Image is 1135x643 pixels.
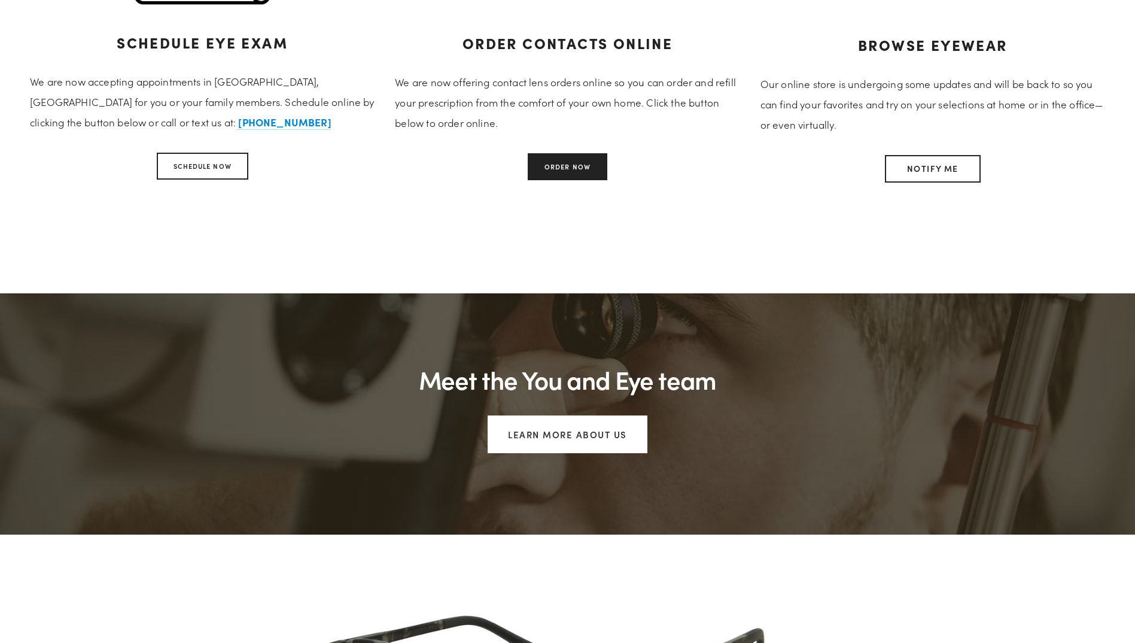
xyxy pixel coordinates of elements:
p: Our online store is undergoing some updates and will be back to so you can find your favorites an... [760,74,1105,135]
h2: Meet the You and Eye team [240,365,895,395]
button: Notify me [885,155,981,183]
h3: Browse Eyewear [760,31,1105,59]
a: [PHONE_NUMBER] [236,116,331,130]
a: Learn more about us [488,415,647,453]
a: Schedule Now [157,153,248,180]
h3: Order Contacts Online [395,29,740,57]
p: We are now accepting appointments in [GEOGRAPHIC_DATA], [GEOGRAPHIC_DATA] for you or your family ... [30,71,375,132]
h3: Schedule Eye Exam [30,28,375,57]
a: Order Now [528,153,607,180]
strong: [PHONE_NUMBER] [238,115,331,129]
p: We are now offering contact lens orders online so you can order and refill your prescription from... [395,72,740,133]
